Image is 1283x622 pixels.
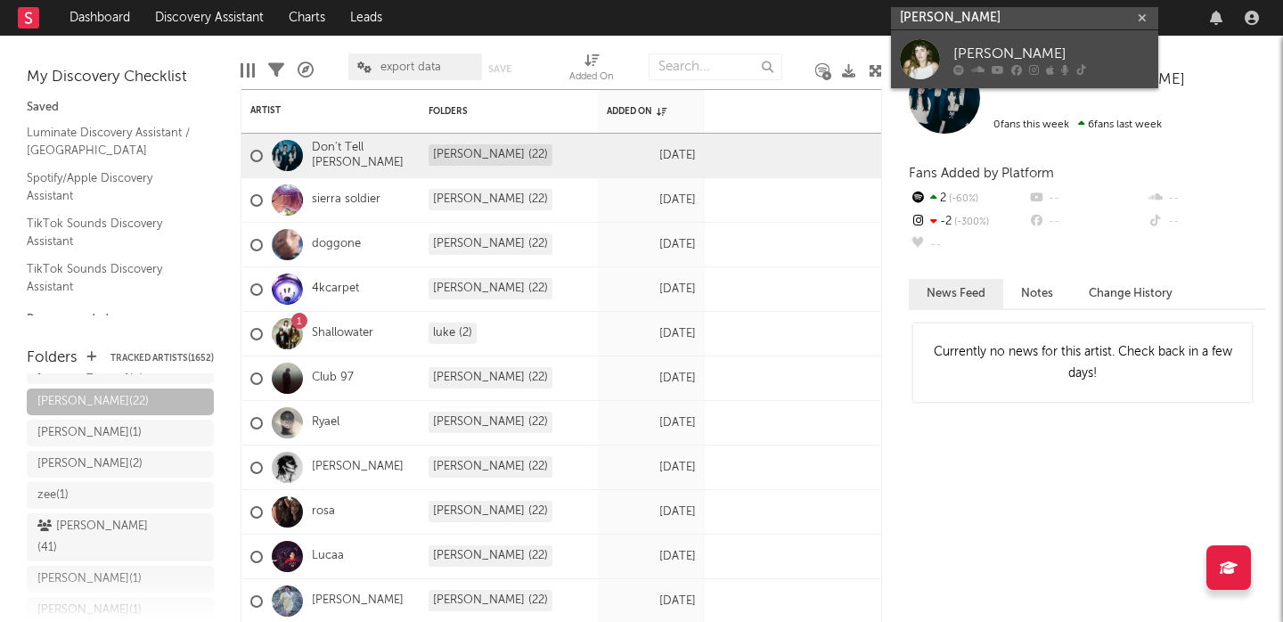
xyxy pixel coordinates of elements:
input: Search... [649,53,782,80]
div: [DATE] [607,413,696,434]
a: Lucaa [312,549,344,564]
div: [PERSON_NAME] (22) [429,501,552,522]
a: [PERSON_NAME] [312,593,404,609]
div: -- [1147,210,1265,233]
div: Added On [569,45,614,96]
div: [DATE] [607,591,696,612]
div: [PERSON_NAME] ( 22 ) [37,391,149,413]
div: [DATE] [607,145,696,167]
div: [PERSON_NAME] ( 1 ) [37,569,142,590]
a: [PERSON_NAME](22) [27,389,214,415]
div: Artist [250,105,384,116]
span: export data [380,61,441,73]
a: TikTok Sounds Discovery Assistant [27,214,196,250]
span: Fans Added by Platform [909,167,1054,180]
span: 6 fans last week [993,119,1162,130]
div: [PERSON_NAME] (22) [429,278,552,299]
div: [PERSON_NAME] (22) [429,590,552,611]
input: Search for artists [891,7,1158,29]
div: [PERSON_NAME] (22) [429,367,552,389]
div: Folders [429,106,562,117]
a: Spotify/Apple Discovery Assistant [27,168,196,205]
div: [DATE] [607,234,696,256]
div: [PERSON_NAME] ( 1 ) [37,600,142,621]
a: zee(1) [27,482,214,509]
div: [PERSON_NAME] ( 41 ) [37,516,163,559]
button: Tracked Artists(1652) [110,354,214,363]
a: TikTok Sounds Discovery Assistant [27,259,196,296]
div: luke (2) [429,323,477,344]
div: Saved [27,97,214,119]
a: Ryael [312,415,339,430]
a: sierra soldier [312,192,380,208]
div: [DATE] [607,457,696,479]
div: [DATE] [607,323,696,345]
a: [PERSON_NAME] [312,460,404,475]
div: [PERSON_NAME] (22) [429,456,552,478]
div: Edit Columns [241,45,255,96]
a: [PERSON_NAME] [891,30,1158,88]
a: [PERSON_NAME](1) [27,420,214,446]
span: -60 % [946,194,978,204]
div: [PERSON_NAME] (22) [429,412,552,433]
div: -- [1027,187,1146,210]
div: My Discovery Checklist [27,67,214,88]
div: [DATE] [607,502,696,523]
a: Shallowater [312,326,373,341]
div: -2 [909,210,1027,233]
div: -- [1027,210,1146,233]
div: Folders [27,348,78,369]
span: -300 % [952,217,989,227]
a: Luminate Discovery Assistant / [GEOGRAPHIC_DATA] [27,123,196,160]
a: [PERSON_NAME](2) [27,451,214,478]
div: [DATE] [607,190,696,211]
div: [PERSON_NAME] ( 1 ) [37,422,142,444]
div: [PERSON_NAME] [953,43,1149,64]
a: 4kcarpet [312,282,359,297]
button: Notes [1003,279,1071,308]
div: [DATE] [607,368,696,389]
div: zee ( 1 ) [37,485,69,506]
div: [PERSON_NAME] (22) [429,144,552,166]
a: Don't Tell [PERSON_NAME] [312,141,411,171]
div: -- [1147,187,1265,210]
span: 0 fans this week [993,119,1069,130]
div: -- [909,233,1027,257]
div: [PERSON_NAME] (22) [429,233,552,255]
button: Change History [1071,279,1190,308]
div: [PERSON_NAME] (22) [429,545,552,567]
a: Club 97 [312,371,354,386]
div: [PERSON_NAME] ( 2 ) [37,454,143,475]
div: [DATE] [607,279,696,300]
div: Added On [569,67,614,88]
a: [PERSON_NAME](41) [27,513,214,561]
div: A&R Pipeline [298,45,314,96]
a: rosa [312,504,335,520]
div: Added On [607,106,669,117]
div: Recommended [27,309,214,331]
button: Save [488,64,511,74]
div: 2 [909,187,1027,210]
div: Currently no news for this artist. Check back in a few days! [913,323,1252,402]
div: [DATE] [607,546,696,568]
div: [PERSON_NAME] (22) [429,189,552,210]
button: News Feed [909,279,1003,308]
a: [PERSON_NAME](1) [27,566,214,593]
div: Filters [268,45,284,96]
a: doggone [312,237,361,252]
